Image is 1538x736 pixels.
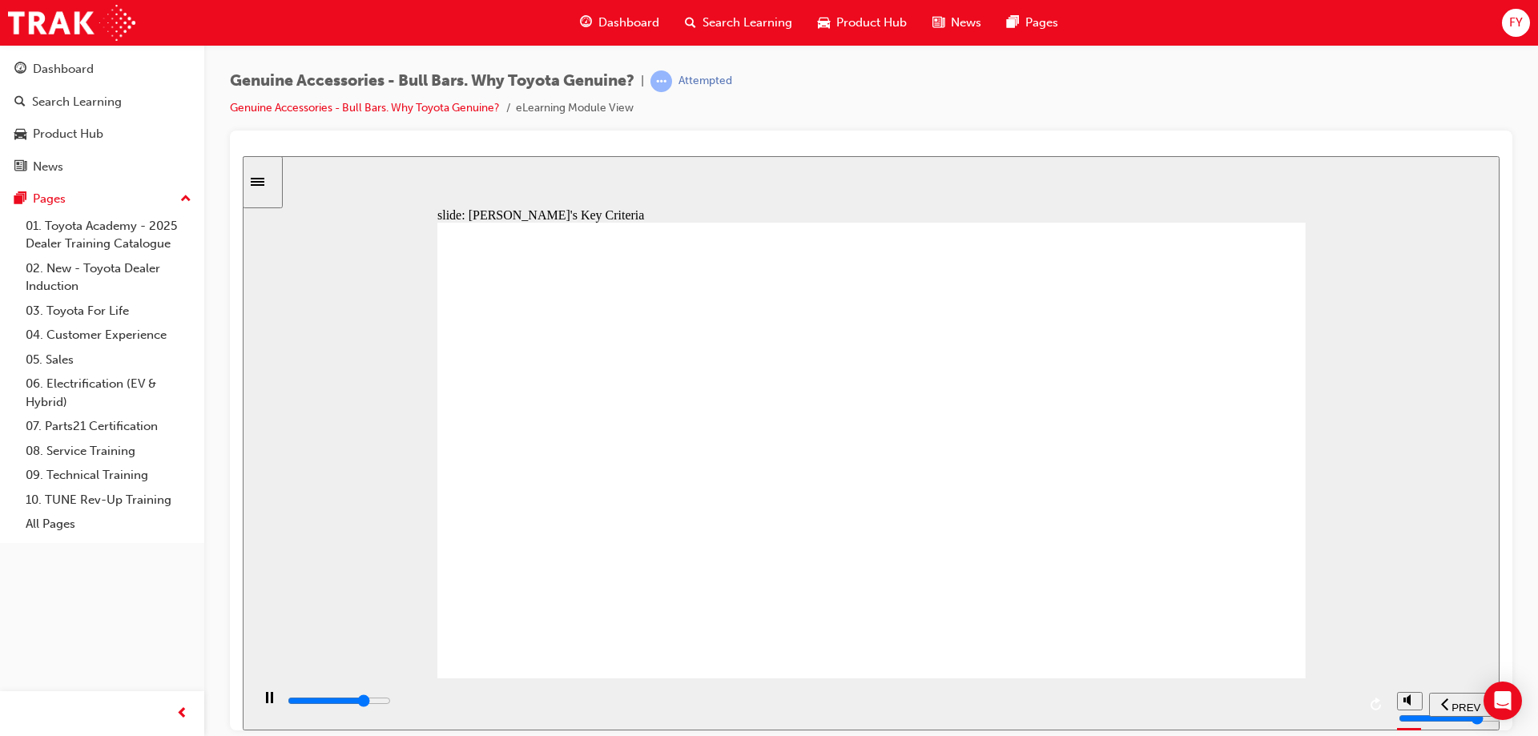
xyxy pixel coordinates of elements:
a: search-iconSearch Learning [672,6,805,39]
span: up-icon [180,189,191,210]
input: slide progress [45,538,148,551]
button: previous [1186,537,1250,561]
input: volume [1156,556,1259,569]
div: Search Learning [32,93,122,111]
span: guage-icon [14,62,26,77]
div: Product Hub [33,125,103,143]
img: Trak [8,5,135,41]
button: play/pause [8,535,35,562]
nav: slide navigation [1186,522,1250,574]
a: 05. Sales [19,348,198,372]
span: FY [1509,14,1523,32]
span: car-icon [818,13,830,33]
a: guage-iconDashboard [567,6,672,39]
a: car-iconProduct Hub [805,6,920,39]
div: playback controls [8,522,1146,574]
a: 03. Toyota For Life [19,299,198,324]
span: news-icon [14,160,26,175]
span: Pages [1025,14,1058,32]
span: guage-icon [580,13,592,33]
span: pages-icon [14,192,26,207]
li: eLearning Module View [516,99,634,118]
a: Genuine Accessories - Bull Bars. Why Toyota Genuine? [230,101,500,115]
div: misc controls [1154,522,1178,574]
a: Product Hub [6,119,198,149]
a: 10. TUNE Rev-Up Training [19,488,198,513]
a: News [6,152,198,182]
a: 07. Parts21 Certification [19,414,198,439]
a: All Pages [19,512,198,537]
button: replay [1122,537,1146,561]
span: News [951,14,981,32]
span: PREV [1209,545,1238,557]
span: search-icon [685,13,696,33]
span: learningRecordVerb_ATTEMPT-icon [650,70,672,92]
span: Genuine Accessories - Bull Bars. Why Toyota Genuine? [230,72,634,90]
button: Pages [6,184,198,214]
span: | [641,72,644,90]
span: car-icon [14,127,26,142]
a: 01. Toyota Academy - 2025 Dealer Training Catalogue [19,214,198,256]
a: Search Learning [6,87,198,117]
button: DashboardSearch LearningProduct HubNews [6,51,198,184]
a: 09. Technical Training [19,463,198,488]
span: prev-icon [176,704,188,724]
a: 08. Service Training [19,439,198,464]
a: Dashboard [6,54,198,84]
span: pages-icon [1007,13,1019,33]
span: news-icon [932,13,944,33]
a: 02. New - Toyota Dealer Induction [19,256,198,299]
div: Open Intercom Messenger [1484,682,1522,720]
span: Dashboard [598,14,659,32]
div: News [33,158,63,176]
div: Pages [33,190,66,208]
span: Product Hub [836,14,907,32]
button: FY [1502,9,1530,37]
a: 06. Electrification (EV & Hybrid) [19,372,198,414]
a: news-iconNews [920,6,994,39]
a: pages-iconPages [994,6,1071,39]
button: volume [1154,536,1180,554]
a: 04. Customer Experience [19,323,198,348]
div: Attempted [678,74,732,89]
div: Dashboard [33,60,94,78]
span: Search Learning [703,14,792,32]
span: search-icon [14,95,26,110]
